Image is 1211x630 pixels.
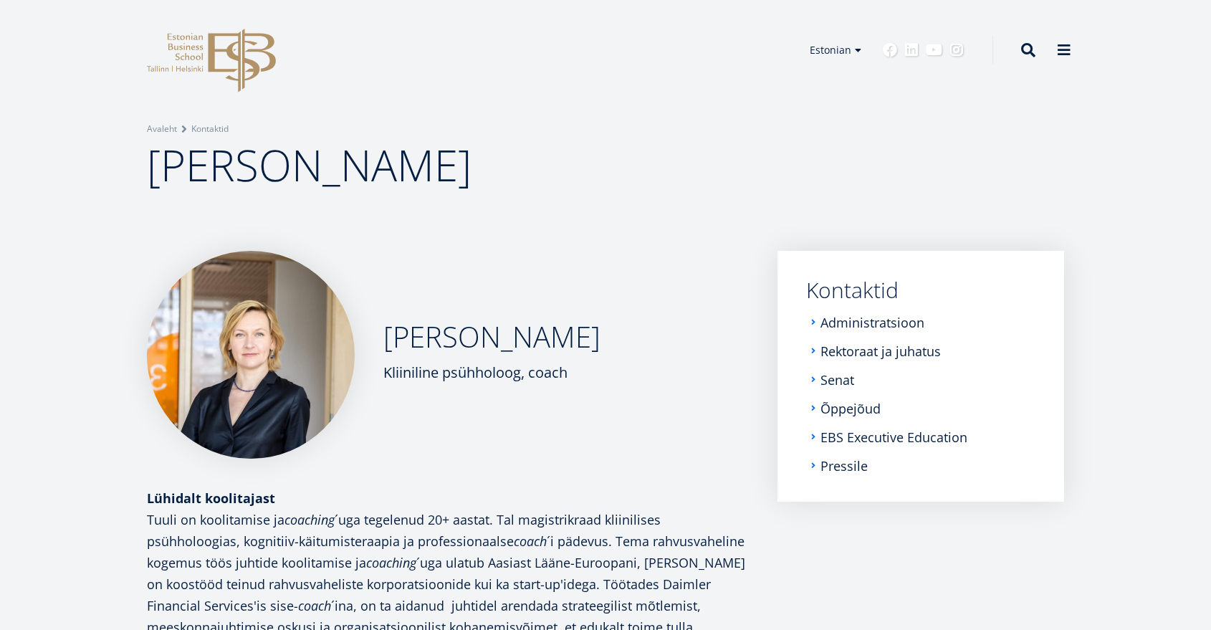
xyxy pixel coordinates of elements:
a: Facebook [883,43,897,57]
a: Rektoraat ja juhatus [820,344,941,358]
a: Senat [820,373,854,387]
a: Administratsioon [820,315,924,330]
div: Kliiniline psühholoog, coach [383,362,600,383]
a: Kontaktid [806,280,1035,301]
img: Tuuli Junolainen [147,251,355,459]
a: Avaleht [147,122,177,136]
a: Kontaktid [191,122,229,136]
a: Pressile [820,459,868,473]
em: coaching [366,554,416,571]
em: coaching [284,511,335,528]
a: Instagram [949,43,964,57]
a: Linkedin [904,43,919,57]
em: coach [298,597,331,614]
a: Youtube [926,43,942,57]
a: EBS Executive Education [820,430,967,444]
h2: [PERSON_NAME] [383,319,600,355]
em: coach [514,533,547,550]
span: [PERSON_NAME] [147,135,472,194]
a: Õppejõud [820,401,881,416]
div: Lühidalt koolitajast [147,487,749,509]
